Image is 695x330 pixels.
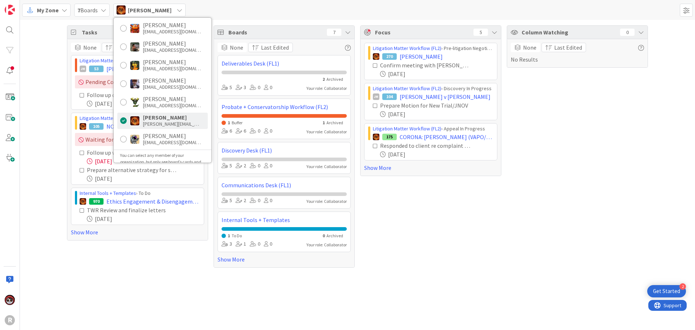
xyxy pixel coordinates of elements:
img: TR [130,116,139,125]
div: 6 [222,127,232,135]
div: 0 [264,240,272,248]
div: Follow up with [PERSON_NAME] re: finalizing judgment. [87,148,178,157]
div: 2 [236,162,246,170]
div: [DATE] [380,70,493,78]
div: 6 [236,127,246,135]
span: 0 [323,233,325,238]
img: JS [5,295,15,305]
span: My Zone [37,6,59,14]
a: Deliverables Desk (FL1) [222,59,347,68]
span: Archived [327,233,343,238]
div: 5 [222,84,232,92]
div: [PERSON_NAME] [143,133,201,139]
div: Follow up on Letter (Re: Judgement) [87,91,178,99]
span: 2 [323,76,325,82]
div: JM [373,93,379,100]
div: 1 [236,240,246,248]
a: Internal Tools + Templates [80,190,136,196]
div: Responded to client re complaint against [PERSON_NAME] [380,141,472,150]
div: 0 [264,84,272,92]
div: 2 [236,197,246,205]
span: None [83,43,97,52]
span: Boards [228,28,323,37]
div: 53 [89,66,104,72]
div: [PERSON_NAME] [143,59,201,65]
span: Support [15,1,33,10]
span: 1 [228,120,230,125]
div: 270 [382,53,397,60]
div: › Ongoing Advice [80,114,200,122]
div: 3 [236,84,246,92]
a: Show More [218,255,351,264]
span: Last Edited [554,43,582,52]
img: ML [130,79,139,88]
a: Litigation Matter Workflow (FL2) [373,125,441,132]
span: Archived [327,120,343,125]
div: [PERSON_NAME] [143,114,201,121]
div: Open Get Started checklist, remaining modules: 2 [647,285,686,297]
img: MW [130,42,139,51]
span: NORDSTROM: [PERSON_NAME] vs [PERSON_NAME] [106,122,200,131]
div: 3 [222,240,232,248]
img: TR [373,134,379,140]
div: 5 [222,197,232,205]
div: [EMAIL_ADDRESS][DOMAIN_NAME] [143,84,201,90]
a: Show More [71,228,204,237]
span: [PERSON_NAME] v [PERSON_NAME] [400,92,490,101]
span: Column Watching [522,28,616,37]
div: 0 [250,162,260,170]
span: Last Edited [261,43,289,52]
a: Litigation Matter Workflow (FL2) [80,57,148,64]
div: Your role: Collaborator [307,163,347,170]
span: [PERSON_NAME] [400,52,443,61]
div: [PERSON_NAME] [143,40,201,47]
span: 1 [228,233,230,238]
img: TR [117,5,126,14]
div: 0 [264,197,272,205]
div: [EMAIL_ADDRESS][DOMAIN_NAME] [143,47,201,53]
div: 0 [620,29,635,36]
div: Get Started [653,288,680,295]
div: › To Do [80,189,200,197]
div: 2 [679,283,686,290]
div: 0 [250,197,260,205]
div: Confirm meeting with [PERSON_NAME] [380,61,472,70]
div: Your role: Collaborator [307,85,347,92]
div: › Judgment Queue [80,57,200,64]
div: › Discovery In Progress [373,85,493,92]
div: [PERSON_NAME] [143,22,201,28]
div: Prepare Motion for New Trial/JNOV [380,101,472,110]
a: Discovery Desk (FL1) [222,146,347,155]
a: Communications Desk (FL1) [222,181,347,189]
div: › Appeal In Progress [373,125,493,133]
div: Waiting for response from [PERSON_NAME] [75,133,200,146]
div: [EMAIL_ADDRESS][DOMAIN_NAME] [143,102,201,109]
div: JM [80,66,86,72]
div: Your role: Collaborator [307,242,347,248]
span: 1 [323,120,325,125]
div: 0 [250,84,260,92]
span: To Do [232,233,242,238]
img: TR [373,53,379,60]
div: [EMAIL_ADDRESS][DOMAIN_NAME] [143,28,201,35]
div: [DATE] [380,150,493,159]
img: NC [130,98,139,107]
button: Last Edited [542,43,586,52]
div: [PERSON_NAME] [143,96,201,102]
div: › Pre-litigation Negotiation [373,45,493,52]
div: [EMAIL_ADDRESS][DOMAIN_NAME] [143,139,201,146]
div: 970 [89,198,104,205]
div: 5 [222,162,232,170]
div: 7 [327,29,341,36]
span: [PERSON_NAME] [128,6,172,14]
div: [DATE] [87,174,200,183]
img: MR [130,61,139,70]
a: Litigation Matter Workflow (FL2) [80,115,148,121]
img: KA [130,24,139,33]
div: 0 [250,127,260,135]
div: 175 [382,134,397,140]
span: Tasks [82,28,177,37]
div: Your role: Collaborator [307,198,347,205]
b: 7 [77,7,80,14]
img: Visit kanbanzone.com [5,5,15,15]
